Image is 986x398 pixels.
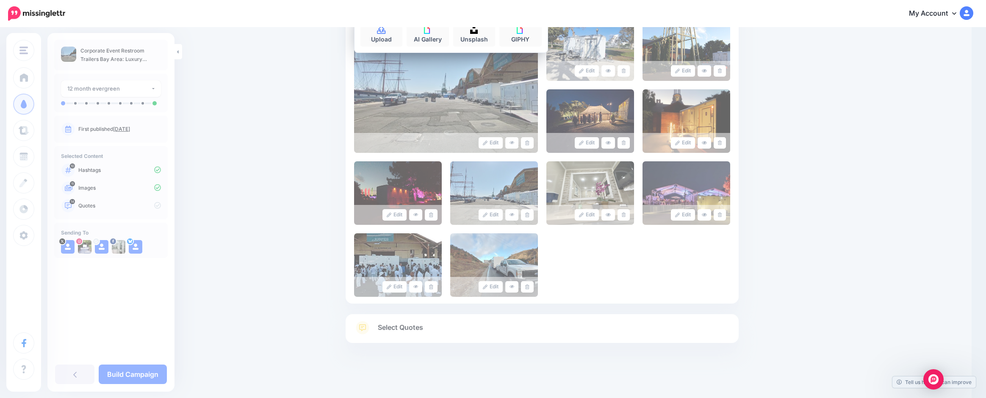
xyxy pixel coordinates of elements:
img: f83e89e5be31918aa80f046cd20a1b2b_thumb.jpg [61,47,76,62]
a: Edit [479,209,503,221]
span: Select Quotes [378,322,423,333]
div: 12 month evergreen [67,84,151,94]
a: Edit [671,65,695,77]
img: 24839003_167940960365531_3684742014781358080_n-bsa151803.jpg [78,240,91,254]
p: Images [78,184,161,192]
img: user_default_image.png [61,240,75,254]
img: Missinglettr [8,6,65,21]
a: Edit [575,209,599,221]
img: b1056ba413187273476fd253a7d69aa1_large.jpg [450,161,538,225]
img: icon-unsplash-square.png [470,26,478,34]
a: Edit [382,281,407,293]
a: Edit [575,137,599,149]
a: Edit [671,209,695,221]
a: Edit [671,137,695,149]
img: a1f2d60b6a85e3a236587b4d8c29b54e_large.jpg [450,233,538,297]
img: 4THKEVUOVBEX009R6R98N4IQP28WEVM3_large.jpg [643,17,730,81]
a: Select Quotes [354,321,730,343]
a: Edit [479,281,503,293]
img: user_default_image.png [95,240,108,254]
img: 376059536_240644378930926_9043875196314642919_n-bsa151802.jpg [112,240,125,254]
p: Hashtags [78,166,161,174]
img: ZDATB6D6AVPY3V0234DZ03AJJAAI63HW_large.jpg [546,89,634,153]
img: menu.png [19,47,28,54]
a: AI Gallery [407,23,449,47]
div: Open Intercom Messenger [923,369,944,390]
img: f83e89e5be31918aa80f046cd20a1b2b_large.jpg [354,17,538,153]
a: Edit [479,137,503,149]
img: user_default_image.png [129,240,142,254]
h4: Selected Content [61,153,161,159]
a: Edit [575,65,599,77]
a: Tell us how we can improve [892,376,976,388]
span: 10 [70,163,75,169]
button: 12 month evergreen [61,80,161,97]
img: icon-giphy-square.png [517,26,524,34]
img: WD4LY43FOBOIZ0SEBP58R6IUSSY12BC6_large.jpg [546,17,634,81]
a: Unsplash [453,23,496,47]
img: icon-giphy-square.png [424,26,432,34]
h4: Sending To [61,229,161,236]
img: ae14275619dd7e3746d4cce2fc369dbe_large.jpg [546,161,634,225]
a: Upload [360,23,403,47]
p: First published [78,125,161,133]
a: Edit [382,209,407,221]
span: 14 [70,199,75,204]
a: GIPHY [499,23,542,47]
img: S1N8CLTXJKMM5V6BTQ854PIE2LCXP941_large.JPG [354,161,442,225]
p: Corporate Event Restroom Trailers Bay Area: Luxury Restroom Rentals for Professional Gatherings [80,47,161,64]
span: 11 [70,181,75,186]
a: [DATE] [113,126,130,132]
a: My Account [900,3,973,24]
img: 80MV3SXRR0OXADXXAF94VVZ8BO7NL2VF_large.jpg [643,89,730,153]
p: Quotes [78,202,161,210]
img: 3f62adca16a4223aca31528259dffc0d_large.jpg [354,233,442,297]
img: 5a92371938decd87e81a866fbe250df4_large.jpg [643,161,730,225]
